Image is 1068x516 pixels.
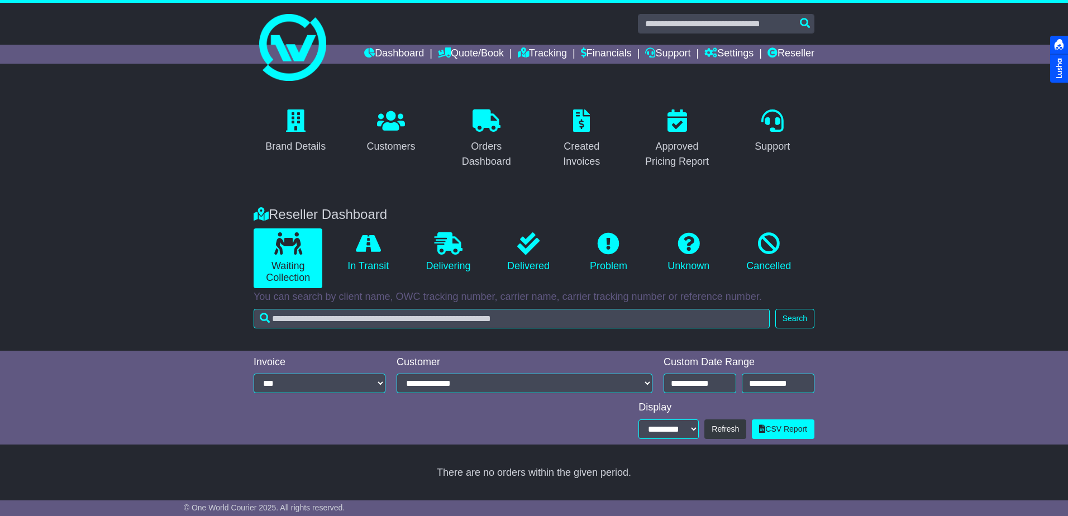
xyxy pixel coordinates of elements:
div: Customer [397,356,652,369]
a: Support [747,106,797,158]
a: Customers [359,106,422,158]
a: Approved Pricing Report [635,106,719,173]
div: Reseller Dashboard [248,207,820,223]
button: Search [775,309,814,328]
a: Dashboard [364,45,424,64]
a: CSV Report [752,419,814,439]
div: Orders Dashboard [451,139,521,169]
span: © One World Courier 2025. All rights reserved. [184,503,345,512]
a: Settings [704,45,754,64]
a: Unknown [654,228,723,276]
a: Brand Details [258,106,333,158]
a: Support [645,45,690,64]
a: Reseller [767,45,814,64]
div: Customers [366,139,415,154]
a: Delivered [494,228,562,276]
a: Problem [574,228,643,276]
div: Approved Pricing Report [642,139,712,169]
div: Custom Date Range [664,356,814,369]
div: Created Invoices [547,139,617,169]
a: Cancelled [735,228,803,276]
a: Financials [581,45,632,64]
a: Quote/Book [438,45,504,64]
div: Display [638,402,814,414]
div: Invoice [254,356,385,369]
button: Refresh [704,419,746,439]
div: There are no orders within the given period. [254,467,814,479]
p: You can search by client name, OWC tracking number, carrier name, carrier tracking number or refe... [254,291,814,303]
a: In Transit [333,228,402,276]
a: Tracking [518,45,567,64]
a: Orders Dashboard [444,106,528,173]
a: Delivering [414,228,483,276]
div: Support [755,139,790,154]
a: Created Invoices [540,106,624,173]
div: Brand Details [265,139,326,154]
a: Waiting Collection [254,228,322,288]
